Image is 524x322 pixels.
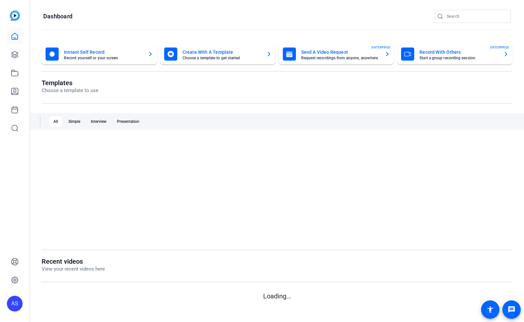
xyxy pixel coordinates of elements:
[87,116,110,127] div: Interview
[372,45,391,50] span: ENTERPRISE
[42,87,98,94] p: Choose a template to use
[160,44,276,65] button: Create With A TemplateChoose a template to get started
[183,56,261,60] mat-card-subtitle: Choose a template to get started
[10,10,20,21] img: blue-gradient.svg
[183,48,261,56] mat-card-title: Create With A Template
[7,296,23,312] div: AS
[42,291,513,301] p: Loading...
[397,44,513,65] button: Record With OthersStart a group recording sessionENTERPRISE
[279,44,394,65] button: Send A Video RequestRequest recordings from anyone, anywhereENTERPRISE
[64,48,143,56] mat-card-title: Instant Self Record
[43,12,72,20] h1: Dashboard
[42,79,98,87] h1: Templates
[49,116,62,127] div: All
[65,116,84,127] div: Simple
[301,56,380,60] mat-card-subtitle: Request recordings from anyone, anywhere
[508,306,515,313] mat-icon: message
[301,48,380,56] mat-card-title: Send A Video Request
[42,257,105,265] h1: Recent videos
[113,116,143,127] div: Presentation
[419,48,498,56] mat-card-title: Record With Others
[490,45,509,50] span: ENTERPRISE
[447,12,506,20] input: Search
[42,265,105,273] p: View your recent videos here
[419,56,498,60] mat-card-subtitle: Start a group recording session
[42,44,157,65] button: Instant Self RecordRecord yourself or your screen
[64,56,143,60] mat-card-subtitle: Record yourself or your screen
[486,306,494,313] mat-icon: accessibility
